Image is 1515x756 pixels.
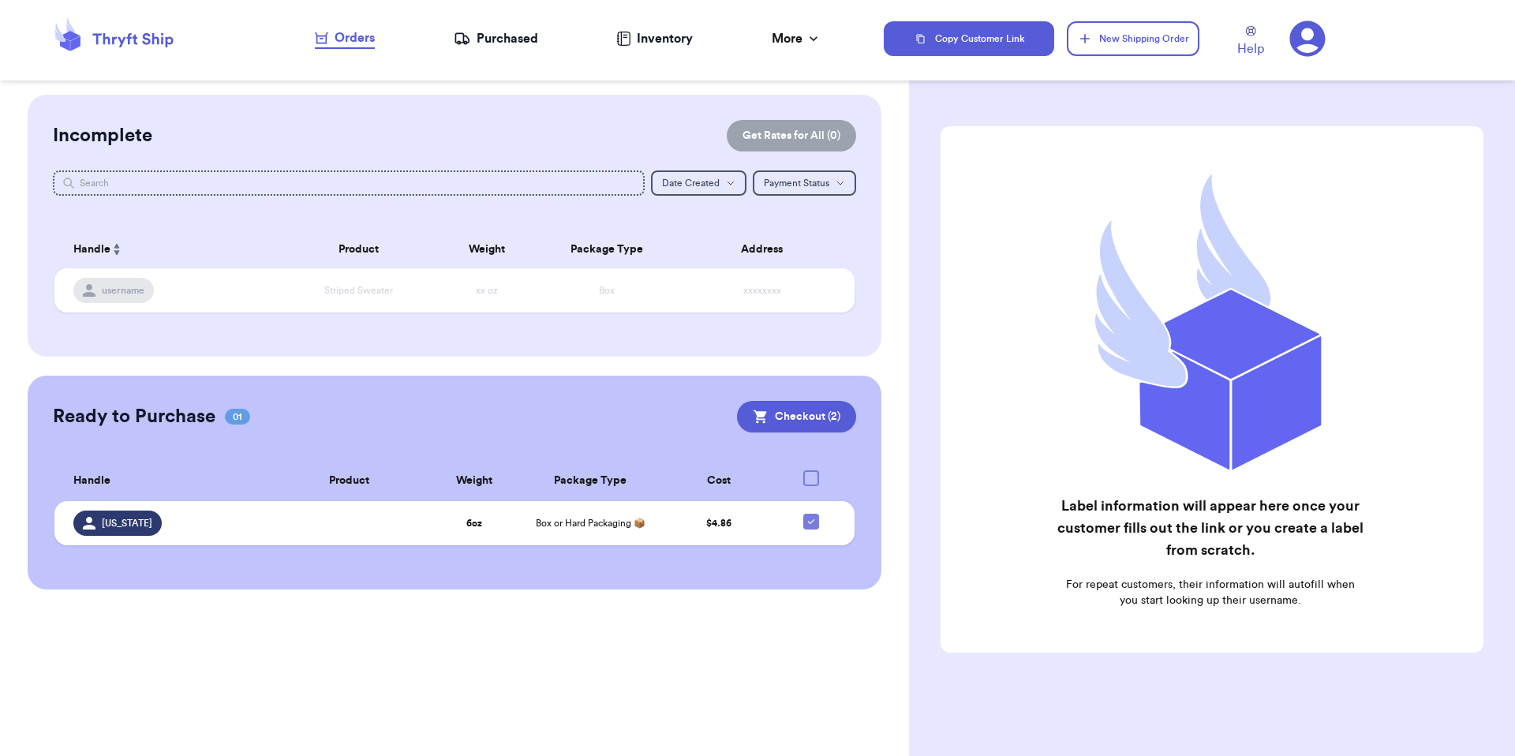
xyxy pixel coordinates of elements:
button: Copy Customer Link [884,21,1054,56]
h2: Label information will appear here once your customer fills out the link or you create a label fr... [1056,495,1364,561]
input: Search [53,170,645,196]
strong: 6 oz [466,518,482,528]
span: $ 4.86 [706,518,731,528]
th: Package Type [521,461,660,501]
span: Striped Sweater [324,286,393,295]
a: Help [1237,26,1264,58]
button: Get Rates for All (0) [727,120,856,152]
button: Payment Status [753,170,856,196]
th: Package Type [534,230,679,268]
th: Product [271,461,427,501]
span: Help [1237,39,1264,58]
button: New Shipping Order [1067,21,1199,56]
span: Date Created [662,178,720,188]
th: Product [279,230,439,268]
span: Handle [73,473,110,489]
th: Weight [439,230,535,268]
span: xx oz [476,286,498,295]
a: Orders [315,28,375,49]
button: Date Created [651,170,746,196]
button: Checkout (2) [737,401,856,432]
span: [US_STATE] [102,517,152,530]
span: Handle [73,241,110,258]
a: Inventory [616,29,693,48]
th: Weight [427,461,520,501]
th: Address [679,230,855,268]
span: Box [599,286,615,295]
div: More [772,29,821,48]
span: Payment Status [764,178,829,188]
th: Cost [660,461,777,501]
span: username [102,284,144,297]
a: Purchased [454,29,538,48]
span: Box or Hard Packaging 📦 [536,518,645,528]
div: Orders [315,28,375,47]
button: Sort ascending [110,240,123,259]
p: For repeat customers, their information will autofill when you start looking up their username. [1056,577,1364,608]
h2: Ready to Purchase [53,404,215,429]
h2: Incomplete [53,123,152,148]
span: xxxxxxxx [743,286,781,295]
span: 01 [225,409,250,425]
